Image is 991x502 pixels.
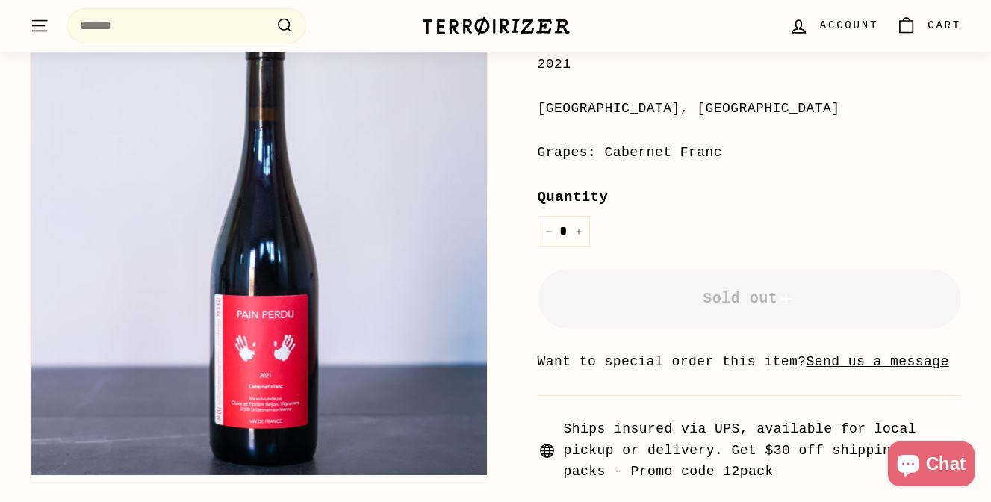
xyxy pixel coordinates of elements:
a: Send us a message [807,354,949,369]
button: Sold out [538,269,962,329]
button: Reduce item quantity by one [538,216,560,247]
div: Grapes: Cabernet Franc [538,142,962,164]
span: Sold out [703,290,795,307]
img: Pain Perdu [31,23,487,480]
input: quantity [538,216,590,247]
div: 2021 [538,54,962,75]
span: Cart [928,17,961,34]
a: Cart [887,4,970,48]
label: Quantity [538,186,962,208]
inbox-online-store-chat: Shopify online store chat [883,441,979,490]
a: Account [780,4,887,48]
span: Account [820,17,878,34]
div: [GEOGRAPHIC_DATA], [GEOGRAPHIC_DATA] [538,98,962,120]
li: Want to special order this item? [538,351,962,373]
button: Increase item quantity by one [568,216,590,247]
span: Ships insured via UPS, available for local pickup or delivery. Get $30 off shipping on 12-packs -... [564,418,962,483]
